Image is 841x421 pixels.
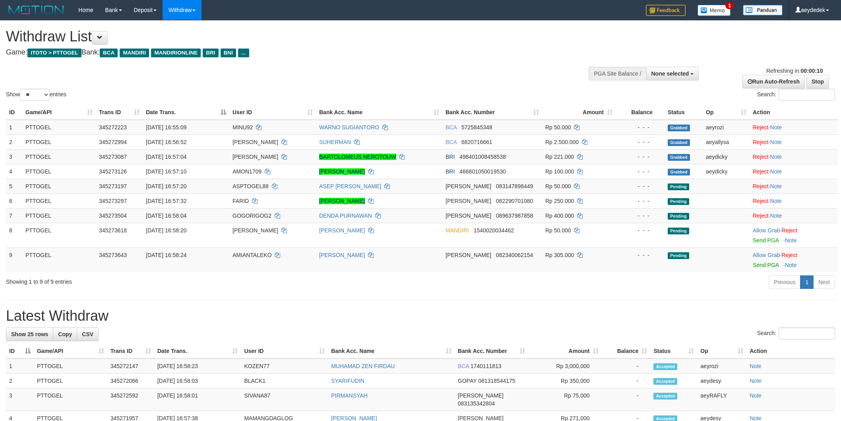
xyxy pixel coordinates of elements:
[146,168,186,175] span: [DATE] 16:57:10
[589,67,646,80] div: PGA Site Balance /
[471,363,502,369] span: Copy 1740111813 to clipboard
[474,227,514,234] span: Copy 1540020034462 to clipboard
[99,139,127,145] span: 345272994
[319,252,365,258] a: [PERSON_NAME]
[82,331,93,337] span: CSV
[22,120,96,135] td: PTTOGEL
[528,359,602,374] td: Rp 3,000,000
[6,344,34,359] th: ID: activate to sort column descending
[99,212,127,219] span: 345273504
[650,344,697,359] th: Status: activate to sort column ascending
[668,139,690,146] span: Grabbed
[653,378,677,385] span: Accepted
[545,168,574,175] span: Rp 100.000
[107,374,154,388] td: 345272066
[545,183,571,189] span: Rp 50.000
[668,154,690,161] span: Grabbed
[319,212,372,219] a: DENDA PURNAWAN
[750,248,838,272] td: ·
[653,393,677,400] span: Accepted
[757,89,835,101] label: Search:
[34,344,107,359] th: Game/API: activate to sort column ascending
[233,124,253,131] span: MINU92
[319,154,396,160] a: BARTOLOMEUS NEROTOUW
[766,68,823,74] span: Refreshing in:
[233,139,278,145] span: [PERSON_NAME]
[154,344,241,359] th: Date Trans.: activate to sort column ascending
[229,105,316,120] th: User ID: activate to sort column ascending
[770,168,782,175] a: Note
[770,183,782,189] a: Note
[34,359,107,374] td: PTTOGEL
[319,198,365,204] a: [PERSON_NAME]
[99,252,127,258] span: 345273643
[528,374,602,388] td: Rp 350,000
[800,68,823,74] strong: 00:00:10
[11,331,48,337] span: Show 25 rows
[99,183,127,189] span: 345273197
[750,134,838,149] td: ·
[619,197,661,205] div: - - -
[146,124,186,131] span: [DATE] 16:55:09
[753,212,769,219] a: Reject
[619,212,661,220] div: - - -
[241,388,328,411] td: SIVANA87
[6,275,345,286] div: Showing 1 to 9 of 9 entries
[58,331,72,337] span: Copy
[6,179,22,193] td: 5
[316,105,442,120] th: Bank Acc. Name: activate to sort column ascending
[545,252,574,258] span: Rp 305.000
[99,124,127,131] span: 345272223
[785,237,797,244] a: Note
[146,154,186,160] span: [DATE] 16:57:04
[753,237,779,244] a: Send PGA
[154,374,241,388] td: [DATE] 16:58:03
[455,344,528,359] th: Bank Acc. Number: activate to sort column ascending
[22,134,96,149] td: PTTOGEL
[22,164,96,179] td: PTTOGEL
[446,154,455,160] span: BRI
[750,378,762,384] a: Note
[619,168,661,175] div: - - -
[602,374,651,388] td: -
[221,49,236,57] span: BNI
[241,374,328,388] td: BLACK1
[233,198,249,204] span: FARID
[22,193,96,208] td: PTTOGEL
[750,105,838,120] th: Action
[99,227,127,234] span: 345273618
[616,105,665,120] th: Balance
[27,49,81,57] span: ITOTO > PTTOGEL
[100,49,118,57] span: BCA
[6,89,66,101] label: Show entries
[496,183,533,189] span: Copy 083147898449 to clipboard
[446,227,469,234] span: MANDIRI
[742,75,805,88] a: Run Auto-Refresh
[6,359,34,374] td: 1
[319,227,365,234] a: [PERSON_NAME]
[750,363,762,369] a: Note
[781,252,797,258] a: Reject
[446,212,491,219] span: [PERSON_NAME]
[459,168,506,175] span: Copy 466801050019530 to clipboard
[146,139,186,145] span: [DATE] 16:56:52
[203,49,218,57] span: BRI
[542,105,616,120] th: Amount: activate to sort column ascending
[703,120,750,135] td: aeyrozi
[750,193,838,208] td: ·
[120,49,149,57] span: MANDIRI
[753,262,779,268] a: Send PGA
[545,124,571,131] span: Rp 50.000
[746,344,835,359] th: Action
[668,252,689,259] span: Pending
[703,149,750,164] td: aeydicky
[813,275,835,289] a: Next
[22,223,96,248] td: PTTOGEL
[703,105,750,120] th: Op: activate to sort column ascending
[446,168,455,175] span: BRI
[743,5,783,16] img: panduan.png
[458,392,504,399] span: [PERSON_NAME]
[545,198,574,204] span: Rp 250.000
[22,105,96,120] th: Game/API: activate to sort column ascending
[233,154,278,160] span: [PERSON_NAME]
